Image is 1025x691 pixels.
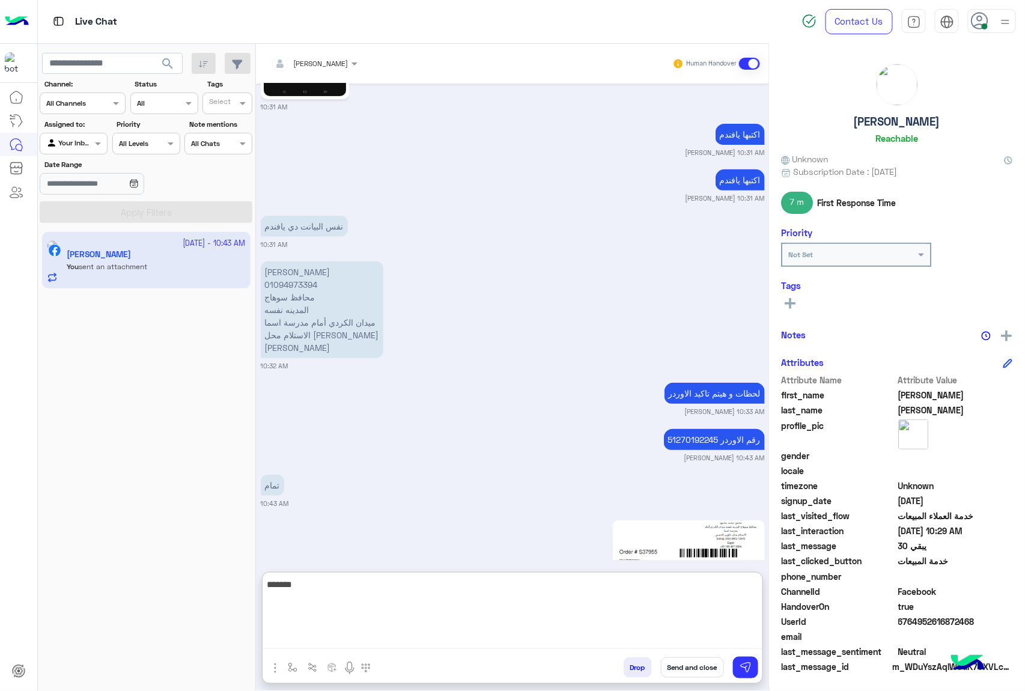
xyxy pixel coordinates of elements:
[661,657,724,678] button: Send and close
[664,429,765,450] p: 27/9/2025, 10:43 AM
[160,56,175,71] span: search
[323,657,342,677] button: create order
[854,115,941,129] h5: [PERSON_NAME]
[261,216,348,237] p: 27/9/2025, 10:31 AM
[685,407,765,416] small: [PERSON_NAME] 10:33 AM
[899,600,1014,613] span: true
[684,453,765,463] small: [PERSON_NAME] 10:43 AM
[826,9,893,34] a: Contact Us
[44,79,124,90] label: Channel:
[899,525,1014,537] span: 2025-09-27T07:29:35.019Z
[899,479,1014,492] span: Unknown
[207,79,251,90] label: Tags
[44,159,179,170] label: Date Range
[44,119,106,130] label: Assigned to:
[261,361,288,371] small: 10:32 AM
[782,660,890,673] span: last_message_id
[877,64,918,105] img: picture
[782,449,896,462] span: gender
[740,662,752,674] img: send message
[782,374,896,386] span: Attribute Name
[261,261,383,358] p: 27/9/2025, 10:32 AM
[716,124,765,145] p: 27/9/2025, 10:31 AM
[782,329,806,340] h6: Notes
[782,570,896,583] span: phone_number
[261,102,288,112] small: 10:31 AM
[818,196,896,209] span: First Response Time
[782,280,1013,291] h6: Tags
[899,419,929,449] img: picture
[51,14,66,29] img: tab
[782,510,896,522] span: last_visited_flow
[189,119,251,130] label: Note mentions
[899,449,1014,462] span: null
[624,657,652,678] button: Drop
[940,15,954,29] img: tab
[782,153,829,165] span: Unknown
[899,540,1014,552] span: يبقي 30
[361,663,371,673] img: make a call
[327,663,337,672] img: create order
[716,169,765,190] p: 27/9/2025, 10:31 AM
[75,14,117,30] p: Live Chat
[947,643,989,685] img: hulul-logo.png
[283,657,303,677] button: select flow
[899,510,1014,522] span: خدمة العملاء المبيعات
[782,600,896,613] span: HandoverOn
[782,555,896,567] span: last_clicked_button
[686,59,737,68] small: Human Handover
[782,419,896,447] span: profile_pic
[899,585,1014,598] span: 0
[303,657,323,677] button: Trigger scenario
[782,540,896,552] span: last_message
[789,250,814,259] b: Not Set
[665,383,765,404] p: 27/9/2025, 10:33 AM
[261,499,289,508] small: 10:43 AM
[899,389,1014,401] span: Mahmoud
[686,148,765,157] small: [PERSON_NAME] 10:31 AM
[899,570,1014,583] span: null
[899,495,1014,507] span: 2024-09-30T21:05:17.216Z
[782,525,896,537] span: last_interaction
[135,79,196,90] label: Status
[294,59,348,68] span: [PERSON_NAME]
[998,14,1013,29] img: profile
[782,630,896,643] span: email
[686,193,765,203] small: [PERSON_NAME] 10:31 AM
[782,357,824,368] h6: Attributes
[899,645,1014,658] span: 0
[342,661,357,675] img: send voice note
[782,479,896,492] span: timezone
[899,615,1014,628] span: 6764952616872468
[613,520,764,666] img: aW1hZ2UucG5n.png
[782,389,896,401] span: first_name
[153,53,183,79] button: search
[5,9,29,34] img: Logo
[899,630,1014,643] span: null
[802,14,817,28] img: spinner
[782,495,896,507] span: signup_date
[117,119,178,130] label: Priority
[899,464,1014,477] span: null
[782,404,896,416] span: last_name
[902,9,926,34] a: tab
[794,165,898,178] span: Subscription Date : [DATE]
[268,661,282,675] img: send attachment
[288,663,297,672] img: select flow
[782,227,813,238] h6: Priority
[907,15,921,29] img: tab
[207,96,231,110] div: Select
[782,615,896,628] span: UserId
[308,663,317,672] img: Trigger scenario
[261,475,284,496] p: 27/9/2025, 10:43 AM
[893,660,1013,673] span: m_WDuYszAqlWSuK7VXVLc4y-BwaT-j9kr4Uujd-knkpjDVqEs-7kvNIkwV9JzKC4EoCzXR-bn7HIam1rEuBBFgbw
[782,464,896,477] span: locale
[40,201,252,223] button: Apply Filters
[261,240,288,249] small: 10:31 AM
[782,192,814,213] span: 7 m
[782,645,896,658] span: last_message_sentiment
[782,585,896,598] span: ChannelId
[5,52,26,74] img: 713415422032625
[899,555,1014,567] span: خدمة المبيعات
[1002,330,1012,341] img: add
